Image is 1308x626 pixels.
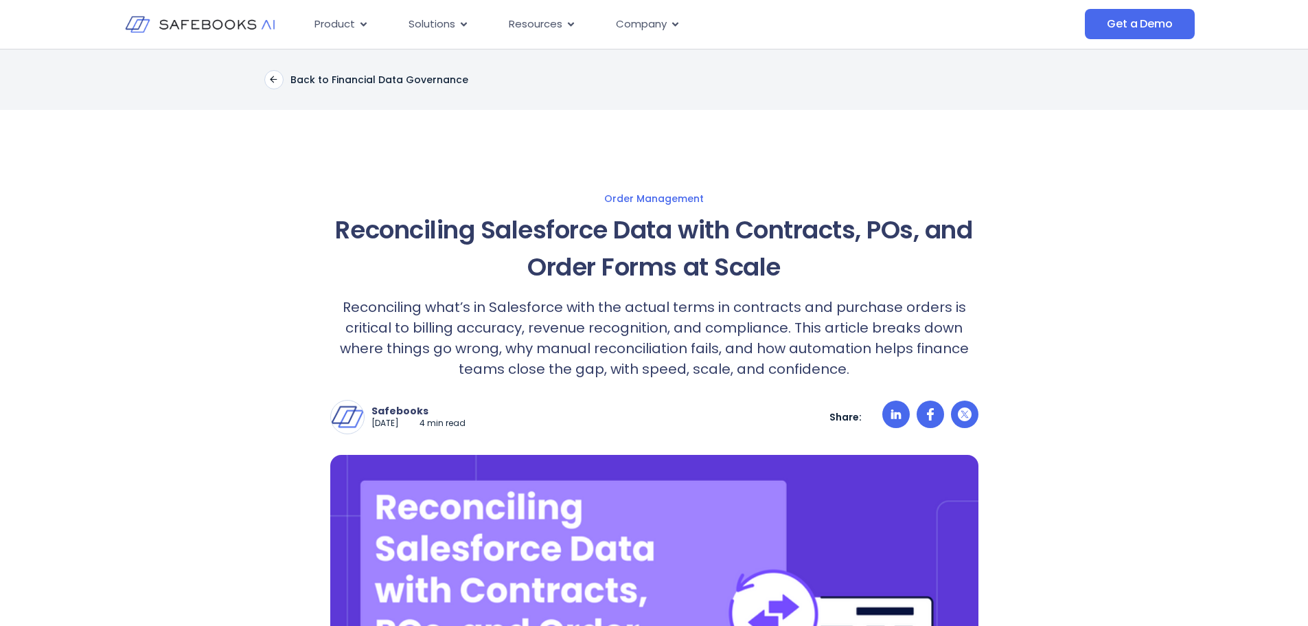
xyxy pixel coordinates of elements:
div: Menu Toggle [303,11,948,38]
span: Resources [509,16,562,32]
nav: Menu [303,11,948,38]
p: Share: [829,411,862,423]
p: Reconciling what’s in Salesforce with the actual terms in contracts and purchase orders is critic... [330,297,978,379]
span: Solutions [409,16,455,32]
a: Back to Financial Data Governance [264,70,468,89]
img: Safebooks [331,401,364,434]
p: 4 min read [420,418,466,429]
a: Order Management [196,192,1113,205]
p: [DATE] [371,418,399,429]
a: Get a Demo [1085,9,1194,39]
span: Company [616,16,667,32]
h1: Reconciling Salesforce Data with Contracts, POs, and Order Forms at Scale [330,212,978,286]
span: Get a Demo [1107,17,1172,31]
p: Safebooks [371,405,466,417]
span: Product [314,16,355,32]
p: Back to Financial Data Governance [290,74,468,86]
